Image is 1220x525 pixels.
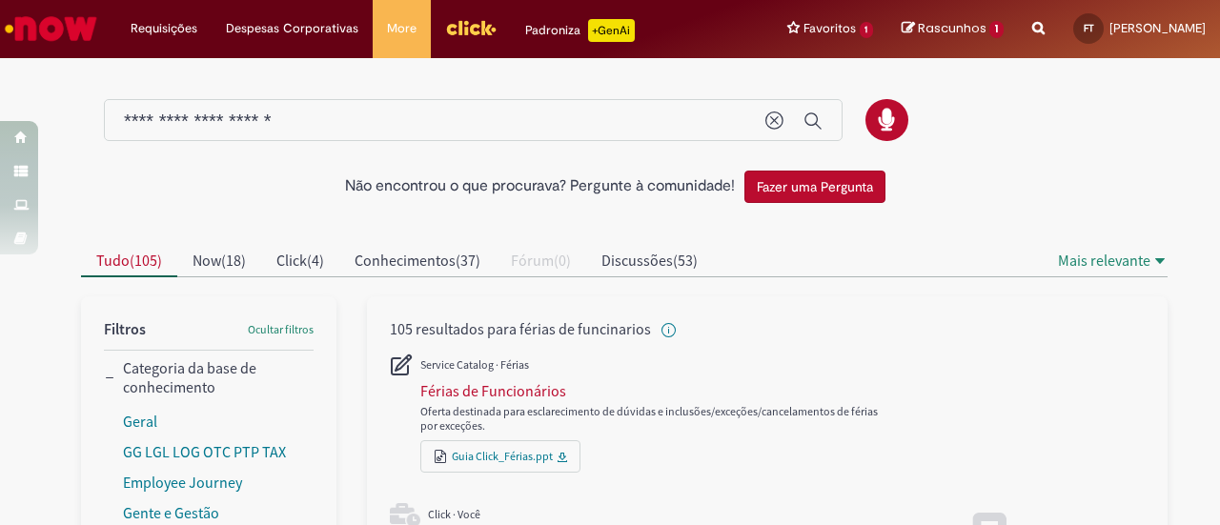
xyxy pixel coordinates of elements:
p: +GenAi [588,19,635,42]
span: 1 [989,21,1004,38]
a: Rascunhos [902,20,1004,38]
span: Favoritos [803,19,856,38]
span: Requisições [131,19,197,38]
span: [PERSON_NAME] [1109,20,1206,36]
span: Rascunhos [918,19,986,37]
span: More [387,19,417,38]
span: 1 [860,22,874,38]
span: FT [1084,22,1094,34]
div: Padroniza [525,19,635,42]
button: Fazer uma Pergunta [744,171,885,203]
span: Despesas Corporativas [226,19,358,38]
h2: Não encontrou o que procurava? Pergunte à comunidade! [345,178,735,195]
img: ServiceNow [2,10,100,48]
img: click_logo_yellow_360x200.png [445,13,497,42]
